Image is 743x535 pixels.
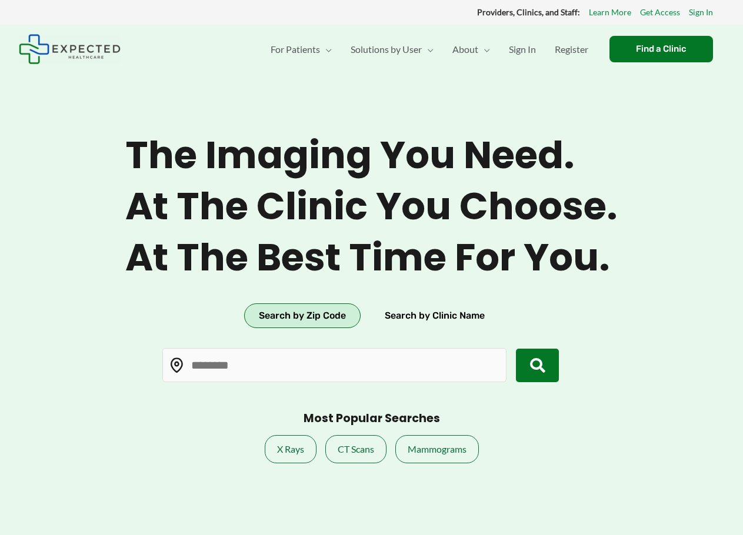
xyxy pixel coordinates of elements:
[271,29,320,70] span: For Patients
[125,235,618,280] span: At the best time for you.
[545,29,598,70] a: Register
[509,29,536,70] span: Sign In
[555,29,588,70] span: Register
[499,29,545,70] a: Sign In
[640,5,680,20] a: Get Access
[125,133,618,178] span: The imaging you need.
[589,5,631,20] a: Learn More
[320,29,332,70] span: Menu Toggle
[341,29,443,70] a: Solutions by UserMenu Toggle
[609,36,713,62] a: Find a Clinic
[689,5,713,20] a: Sign In
[477,7,580,17] strong: Providers, Clinics, and Staff:
[261,29,598,70] nav: Primary Site Navigation
[244,303,361,328] button: Search by Zip Code
[261,29,341,70] a: For PatientsMenu Toggle
[304,412,440,426] h3: Most Popular Searches
[370,303,499,328] button: Search by Clinic Name
[478,29,490,70] span: Menu Toggle
[443,29,499,70] a: AboutMenu Toggle
[325,435,387,463] a: CT Scans
[395,435,479,463] a: Mammograms
[422,29,434,70] span: Menu Toggle
[125,184,618,229] span: At the clinic you choose.
[19,34,121,64] img: Expected Healthcare Logo - side, dark font, small
[351,29,422,70] span: Solutions by User
[265,435,316,463] a: X Rays
[452,29,478,70] span: About
[169,358,185,373] img: Location pin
